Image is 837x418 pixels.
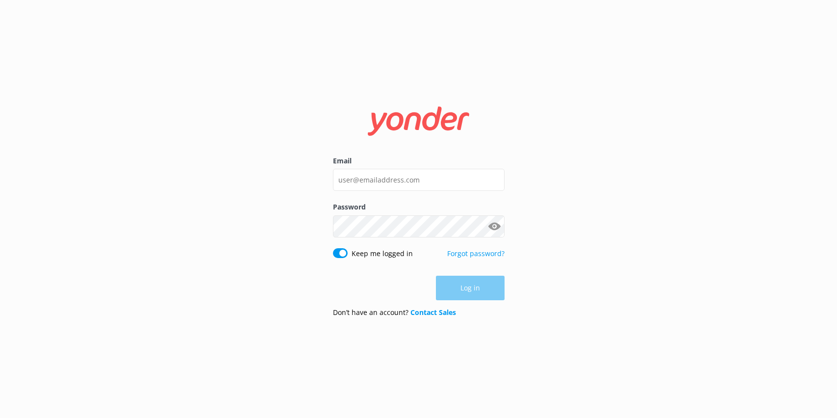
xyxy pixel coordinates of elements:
label: Keep me logged in [352,248,413,259]
label: Email [333,156,505,166]
a: Contact Sales [410,308,456,317]
p: Don’t have an account? [333,307,456,318]
a: Forgot password? [447,249,505,258]
input: user@emailaddress.com [333,169,505,191]
button: Show password [485,216,505,236]
label: Password [333,202,505,212]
